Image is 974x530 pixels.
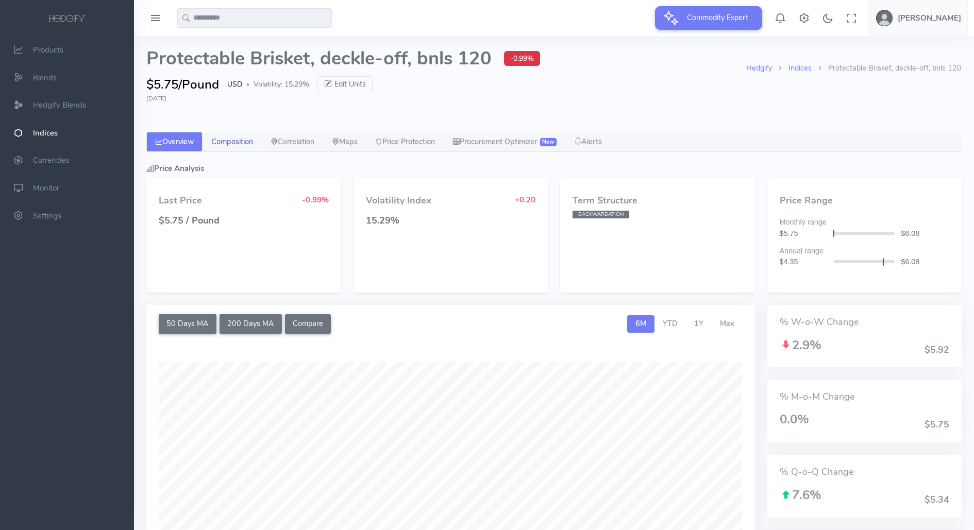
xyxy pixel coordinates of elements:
h4: Price Range [780,196,950,206]
h4: $5.92 [925,345,949,355]
h4: Last Price [159,196,202,206]
a: Maps [323,132,366,152]
h5: [PERSON_NAME] [898,14,961,22]
div: $4.35 [774,257,834,268]
img: logo [47,13,87,25]
h4: Volatility Index [366,196,431,206]
span: Max [720,318,734,329]
span: YTD [663,318,678,329]
span: ● [246,82,249,87]
span: -0.99% [302,195,329,205]
button: Edit Units [317,76,373,93]
button: Compare [285,314,331,334]
h4: % W-o-W Change [780,317,950,328]
h4: 15.29% [366,216,536,226]
span: Commodity Expert [681,6,754,29]
li: Protectable Brisket, deckle-off, bnls 120 [812,63,962,74]
h4: $5.75 / Pound [159,216,329,226]
div: Monthly range [774,217,956,228]
h4: Term Structure [573,196,743,206]
span: $5.75/Pound [146,75,219,94]
a: Composition [203,132,262,152]
a: Price Protection [366,132,444,152]
span: Currencies [33,156,69,166]
button: Commodity Expert [655,6,762,30]
span: Settings [33,211,61,221]
h4: % Q-o-Q Change [780,467,950,477]
span: 7.6% [780,487,821,503]
div: $6.08 [895,228,955,240]
h5: Price Analysis [146,164,962,173]
a: Alerts [565,132,611,152]
h4: $5.34 [925,495,949,505]
span: -0.99% [504,51,540,66]
span: Products [33,45,63,55]
span: BACKWARDATION [573,211,629,218]
h4: % M-o-M Change [780,392,950,402]
div: $6.08 [895,257,955,268]
span: 2.9% [780,337,821,353]
a: Hedgify [746,63,772,73]
span: Indices [33,128,58,138]
span: Volatility: 15.29% [254,79,309,90]
a: Overview [146,132,203,152]
span: +0.20 [515,195,535,205]
div: Annual range [774,246,956,257]
div: [DATE] [146,94,962,103]
span: USD [227,79,242,90]
a: Commodity Expert [655,12,762,23]
img: user-image [876,10,893,26]
span: 1Y [694,318,703,329]
button: 50 Days MA [159,314,216,334]
span: 6M [635,318,646,329]
span: Monitor [33,183,59,193]
a: Correlation [262,132,323,152]
span: New [540,138,557,146]
span: Hedgify Blends [33,100,86,110]
span: Protectable Brisket, deckle-off, bnls 120 [146,48,492,69]
div: $5.75 [774,228,834,240]
button: 200 Days MA [220,314,282,334]
span: 0.0% [780,411,809,428]
a: Procurement Optimizer [444,132,565,152]
h4: $5.75 [925,420,949,430]
a: Indices [788,63,812,73]
span: Blends [33,73,57,83]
